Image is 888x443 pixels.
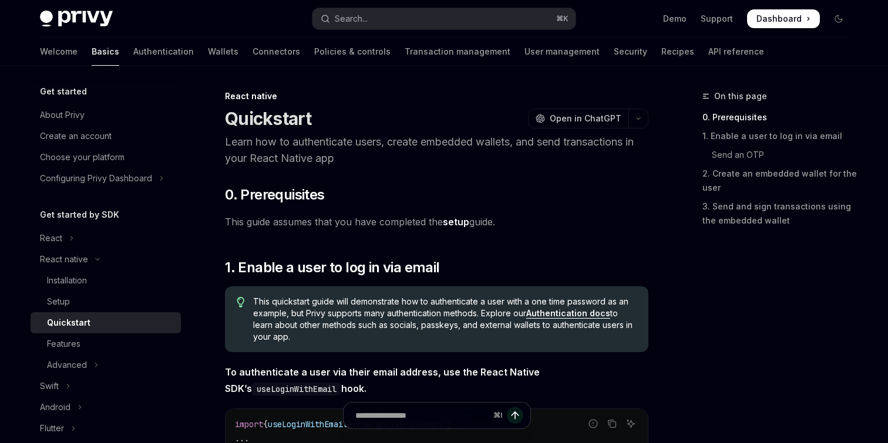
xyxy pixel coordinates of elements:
div: About Privy [40,108,85,122]
code: useLoginWithEmail [252,383,341,395]
div: Installation [47,273,87,288]
a: Connectors [253,38,300,66]
img: dark logo [40,11,113,27]
a: Setup [31,291,181,312]
h1: Quickstart [225,108,312,129]
button: Toggle React section [31,228,181,249]
div: React native [225,90,648,102]
a: Quickstart [31,312,181,333]
strong: To authenticate a user via their email address, use the React Native SDK’s hook. [225,366,540,394]
div: React [40,231,62,245]
div: Setup [47,295,70,309]
div: Flutter [40,421,64,435]
span: This guide assumes that you have completed the guide. [225,214,648,230]
button: Toggle Android section [31,397,181,418]
div: React native [40,252,88,266]
span: On this page [714,89,767,103]
button: Open in ChatGPT [528,109,628,128]
div: Configuring Privy Dashboard [40,171,152,185]
a: Choose your platform [31,147,181,168]
span: Dashboard [756,13,802,25]
a: Welcome [40,38,78,66]
span: ⌘ K [556,14,569,23]
a: Security [614,38,647,66]
a: Demo [663,13,687,25]
a: setup [443,216,469,228]
a: Policies & controls [314,38,391,66]
a: 2. Create an embedded wallet for the user [702,164,857,197]
a: Wallets [208,38,238,66]
div: Search... [335,12,368,26]
button: Toggle Advanced section [31,354,181,376]
a: Send an OTP [702,146,857,164]
svg: Tip [237,297,245,307]
button: Toggle Flutter section [31,418,181,439]
a: Authentication [133,38,194,66]
p: Learn how to authenticate users, create embedded wallets, and send transactions in your React Nat... [225,134,648,167]
span: 0. Prerequisites [225,185,324,204]
h5: Get started by SDK [40,208,119,222]
button: Send message [507,407,523,424]
a: Features [31,333,181,354]
a: API reference [708,38,764,66]
a: About Privy [31,104,181,126]
div: Features [47,337,80,351]
a: User management [524,38,600,66]
div: Swift [40,379,59,393]
a: Authentication docs [526,308,610,319]
div: Android [40,400,70,414]
button: Open search [312,8,576,29]
span: Open in ChatGPT [550,113,621,124]
div: Create an account [40,129,112,143]
span: 1. Enable a user to log in via email [225,258,439,277]
a: Basics [92,38,119,66]
a: Support [701,13,733,25]
button: Toggle Swift section [31,376,181,397]
div: Quickstart [47,316,90,330]
span: This quickstart guide will demonstrate how to authenticate a user with a one time password as an ... [253,296,637,343]
a: Recipes [661,38,694,66]
h5: Get started [40,84,87,99]
button: Toggle dark mode [829,9,848,28]
a: 1. Enable a user to log in via email [702,127,857,146]
a: Dashboard [747,9,820,28]
button: Toggle Configuring Privy Dashboard section [31,168,181,189]
a: Create an account [31,126,181,147]
button: Toggle React native section [31,249,181,270]
a: 3. Send and sign transactions using the embedded wallet [702,197,857,230]
div: Choose your platform [40,150,125,164]
input: Ask a question... [355,403,489,428]
div: Advanced [47,358,87,372]
a: Transaction management [405,38,510,66]
a: Installation [31,270,181,291]
a: 0. Prerequisites [702,108,857,127]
